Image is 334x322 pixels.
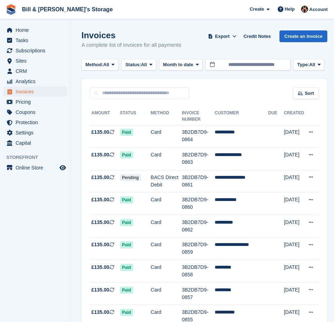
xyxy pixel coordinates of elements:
a: menu [4,163,67,173]
span: Paid [120,151,133,159]
span: CRM [16,66,58,76]
button: Method: All [81,59,119,71]
th: Due [268,108,284,125]
span: Tasks [16,35,58,45]
span: Month to date [163,61,193,68]
th: Invoice Number [182,108,215,125]
a: Preview store [58,163,67,172]
th: Status [120,108,151,125]
span: Paid [120,129,133,136]
td: Card [151,237,182,260]
span: All [103,61,109,68]
a: menu [4,138,67,148]
td: 3B2DB7D9-0857 [182,282,215,305]
span: Help [285,6,295,13]
button: Month to date [159,59,203,71]
span: Sites [16,56,58,66]
td: [DATE] [284,170,304,192]
span: Paid [120,264,133,271]
a: menu [4,76,67,86]
span: Pending [120,174,141,181]
span: Online Store [16,163,58,173]
span: All [141,61,147,68]
span: Paid [120,196,133,203]
span: Coupons [16,107,58,117]
td: 3B2DB7D9-0864 [182,125,215,148]
span: All [309,61,315,68]
a: menu [4,46,67,56]
a: menu [4,87,67,97]
a: Bill & [PERSON_NAME]'s Storage [19,4,115,15]
span: £135.00 [91,174,109,181]
button: Status: All [121,59,156,71]
a: menu [4,35,67,45]
span: £135.00 [91,286,109,294]
span: Paid [120,241,133,248]
td: 3B2DB7D9-0860 [182,192,215,215]
span: Create [250,6,264,13]
span: Protection [16,117,58,127]
td: Card [151,148,182,170]
span: £135.00 [91,309,109,316]
a: menu [4,25,67,35]
button: Export [207,30,238,42]
span: £135.00 [91,264,109,271]
span: £135.00 [91,241,109,248]
span: Analytics [16,76,58,86]
span: Account [309,6,328,13]
span: Storefront [6,154,70,161]
span: Status: [125,61,141,68]
img: Jack Bottesch [301,6,308,13]
img: stora-icon-8386f47178a22dfd0bd8f6a31ec36ba5ce8667c1dd55bd0f319d3a0aa187defe.svg [6,4,16,15]
a: Create an Invoice [279,30,328,42]
a: menu [4,128,67,138]
span: Capital [16,138,58,148]
span: Settings [16,128,58,138]
th: Created [284,108,304,125]
span: Invoices [16,87,58,97]
td: Card [151,282,182,305]
a: menu [4,117,67,127]
a: menu [4,56,67,66]
td: [DATE] [284,125,304,148]
button: Type: All [293,59,324,71]
td: BACS Direct Debit [151,170,182,192]
td: 3B2DB7D9-0859 [182,237,215,260]
span: Sort [305,90,314,97]
th: Method [151,108,182,125]
th: Amount [90,108,120,125]
a: menu [4,66,67,76]
a: Credit Notes [240,30,273,42]
span: Paid [120,309,133,316]
span: Pricing [16,97,58,107]
a: menu [4,97,67,107]
td: [DATE] [284,282,304,305]
a: menu [4,107,67,117]
span: Method: [85,61,103,68]
td: Card [151,125,182,148]
p: A complete list of invoices for all payments [81,41,181,49]
td: [DATE] [284,215,304,238]
h1: Invoices [81,30,181,40]
td: 3B2DB7D9-0862 [182,215,215,238]
td: Card [151,215,182,238]
span: £135.00 [91,219,109,226]
td: 3B2DB7D9-0858 [182,260,215,283]
span: Type: [297,61,309,68]
span: Paid [120,219,133,226]
td: Card [151,192,182,215]
span: £135.00 [91,128,109,136]
td: [DATE] [284,260,304,283]
span: Home [16,25,58,35]
td: [DATE] [284,148,304,170]
th: Customer [215,108,268,125]
td: 3B2DB7D9-0863 [182,148,215,170]
span: Subscriptions [16,46,58,56]
span: Export [215,33,230,40]
td: [DATE] [284,237,304,260]
td: Card [151,260,182,283]
span: £135.00 [91,196,109,203]
span: £135.00 [91,151,109,159]
span: Paid [120,287,133,294]
td: 3B2DB7D9-0861 [182,170,215,192]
